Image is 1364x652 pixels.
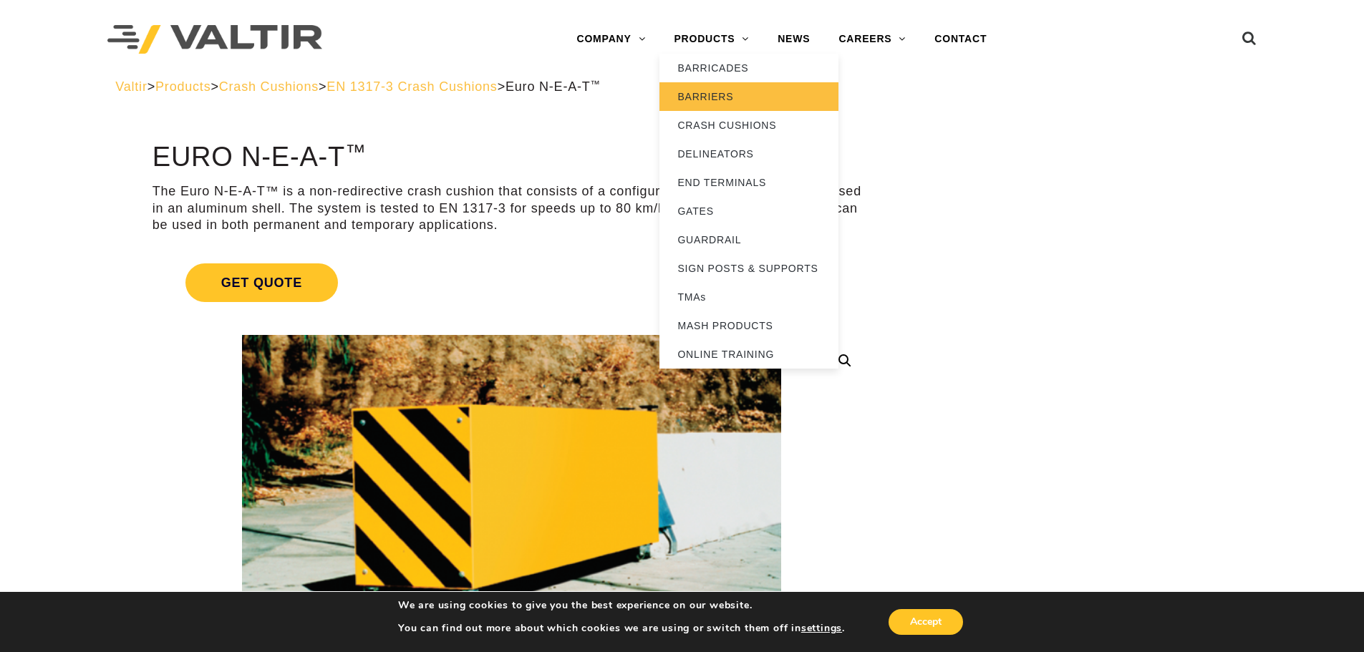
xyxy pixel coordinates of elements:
a: ONLINE TRAINING [659,340,838,369]
a: GUARDRAIL [659,225,838,254]
p: We are using cookies to give you the best experience on our website. [398,599,845,612]
button: settings [801,622,842,635]
sup: ™ [591,79,601,89]
img: Valtir [107,25,322,54]
a: CAREERS [824,25,920,54]
a: CONTACT [920,25,1001,54]
div: > > > > [115,79,1249,95]
a: PRODUCTS [659,25,763,54]
a: Products [155,79,211,94]
a: BARRIERS [659,82,838,111]
button: Accept [889,609,963,635]
a: CRASH CUSHIONS [659,111,838,140]
a: Crash Cushions [219,79,319,94]
a: END TERMINALS [659,168,838,197]
span: Get Quote [185,263,338,302]
span: Euro N-E-A-T [506,79,601,94]
a: COMPANY [562,25,659,54]
a: TMAs [659,283,838,311]
h1: Euro N-E-A-T [153,142,871,172]
a: Get Quote [153,246,871,319]
a: MASH PRODUCTS [659,311,838,340]
a: GATES [659,197,838,225]
a: EN 1317-3 Crash Cushions [327,79,497,94]
a: Valtir [115,79,147,94]
a: BARRICADES [659,54,838,82]
a: NEWS [763,25,824,54]
sup: ™ [345,140,366,163]
a: DELINEATORS [659,140,838,168]
p: The Euro N-E-A-T™ is a non-redirective crash cushion that consists of a configuration of aluminum... [153,183,871,233]
p: You can find out more about which cookies we are using or switch them off in . [398,622,845,635]
a: SIGN POSTS & SUPPORTS [659,254,838,283]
